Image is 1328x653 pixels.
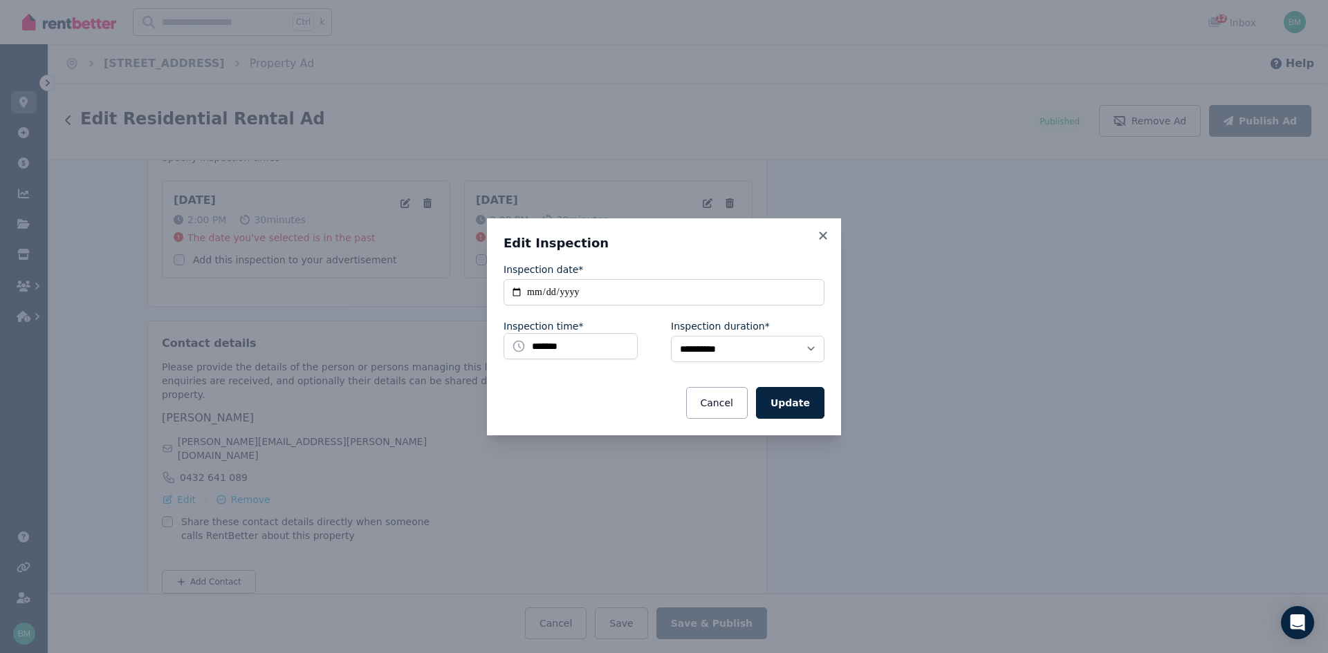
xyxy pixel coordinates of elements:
div: Open Intercom Messenger [1281,606,1314,639]
button: Update [756,387,824,419]
label: Inspection duration* [671,319,770,333]
label: Inspection time* [504,319,583,333]
h3: Edit Inspection [504,235,824,252]
label: Inspection date* [504,263,583,276]
button: Cancel [686,387,748,419]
